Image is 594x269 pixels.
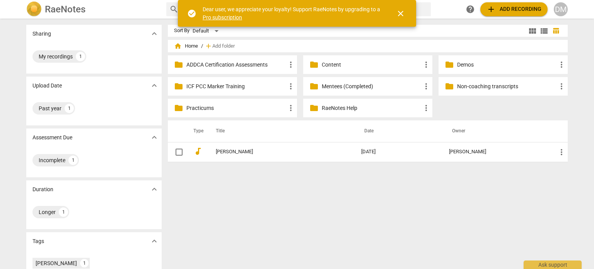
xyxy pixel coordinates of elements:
button: Show more [148,235,160,247]
span: table_chart [552,27,560,34]
button: Table view [550,25,562,37]
th: Owner [443,120,551,142]
span: folder [445,82,454,91]
div: Longer [39,208,56,216]
p: ADDCA Certification Assessments [186,61,286,69]
span: home [174,42,182,50]
span: add [486,5,496,14]
div: 1 [68,156,78,165]
span: folder [309,82,319,91]
td: [DATE] [355,142,443,162]
p: ICF PCC Marker Training [186,82,286,91]
button: DM [554,2,568,16]
p: Non-coaching transcripts [457,82,557,91]
p: Upload Date [32,82,62,90]
div: Incomplete [39,156,65,164]
span: audiotrack [193,147,203,156]
span: more_vert [557,147,566,157]
th: Date [355,120,443,142]
div: 1 [76,52,85,61]
span: more_vert [286,103,295,113]
p: Duration [32,185,53,194]
span: more_vert [422,82,431,91]
p: Assessment Due [32,134,72,142]
th: Type [187,120,207,142]
button: List view [538,25,550,37]
span: folder [309,60,319,69]
span: folder [445,60,454,69]
button: Show more [148,80,160,91]
span: / [201,43,203,49]
div: [PERSON_NAME] [449,149,544,155]
button: Close [391,4,410,23]
span: more_vert [557,60,566,69]
a: [PERSON_NAME] [216,149,333,155]
button: Show more [148,28,160,39]
p: RaeNotes Help [322,104,422,112]
span: more_vert [557,82,566,91]
span: add [205,42,212,50]
h2: RaeNotes [45,4,85,15]
div: My recordings [39,53,73,60]
button: Tile view [527,25,538,37]
span: Add folder [212,43,235,49]
span: more_vert [286,60,295,69]
span: help [466,5,475,14]
p: Practicums [186,104,286,112]
span: expand_more [150,81,159,90]
span: folder [174,82,183,91]
div: Ask support [524,260,582,269]
span: folder [174,60,183,69]
span: Add recording [486,5,541,14]
span: check_circle [187,9,196,18]
span: close [396,9,405,18]
span: expand_more [150,185,159,194]
th: Title [207,120,355,142]
div: Dear user, we appreciate your loyalty! Support RaeNotes by upgrading to a [203,5,382,21]
span: expand_more [150,29,159,38]
div: Sort By [174,28,189,34]
span: more_vert [422,60,431,69]
span: Home [174,42,198,50]
button: Show more [148,183,160,195]
p: Tags [32,237,44,245]
span: view_list [539,26,549,36]
span: more_vert [422,103,431,113]
div: 1 [80,259,89,267]
span: folder [309,103,319,113]
div: Past year [39,105,61,112]
button: Show more [148,132,160,143]
span: expand_more [150,133,159,142]
a: LogoRaeNotes [26,2,160,17]
img: Logo [26,2,42,17]
div: 1 [65,104,74,113]
span: search [169,5,179,14]
p: Demos [457,61,557,69]
div: Default [193,25,221,37]
div: 1 [59,207,68,217]
span: more_vert [286,82,295,91]
p: Content [322,61,422,69]
a: Help [463,2,477,16]
span: folder [174,103,183,113]
button: Upload [480,2,548,16]
p: Sharing [32,30,51,38]
span: expand_more [150,236,159,246]
p: Mentees (Completed) [322,82,422,91]
div: [PERSON_NAME] [36,259,77,267]
span: view_module [528,26,537,36]
a: Pro subscription [203,14,242,21]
